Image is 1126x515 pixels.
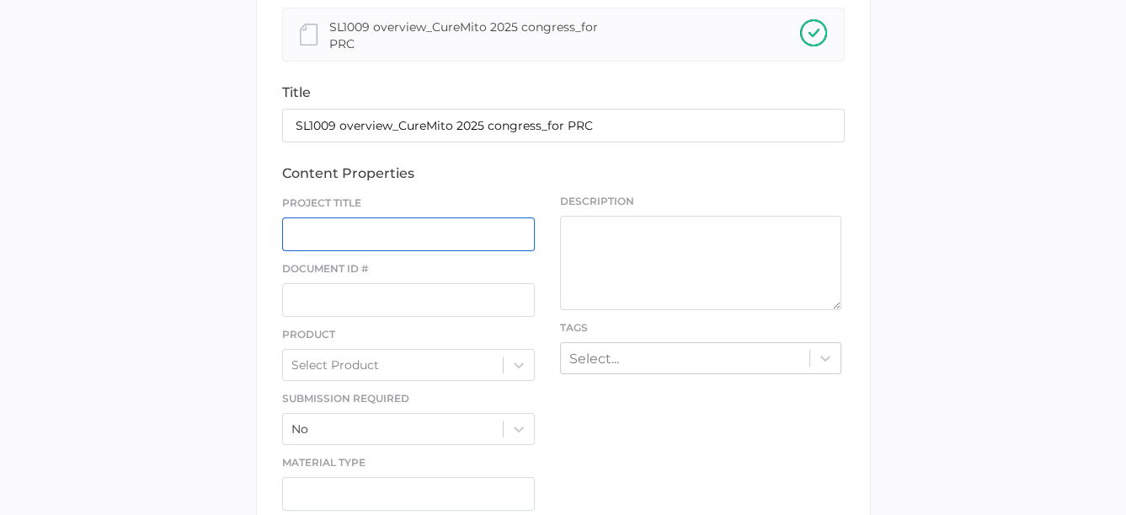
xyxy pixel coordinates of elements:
[282,456,366,469] span: Material Type
[282,196,361,209] span: Project Title
[282,84,845,100] div: title
[569,350,619,366] div: Select...
[800,19,827,46] img: checkmark-upload-success.08ba15b3.svg
[329,17,623,52] div: SL1009 overview_CureMito 2025 congress_for PRC
[282,328,335,341] span: Product
[282,392,409,405] span: Submission Required
[291,421,308,437] div: No
[282,262,369,275] span: Document ID #
[560,321,588,334] span: Tags
[282,109,845,142] input: Type the name of your content
[291,357,379,373] div: Select Product
[300,24,318,46] img: document-file-grey.20d19ea5.svg
[282,165,845,181] div: content properties
[560,194,841,209] span: Description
